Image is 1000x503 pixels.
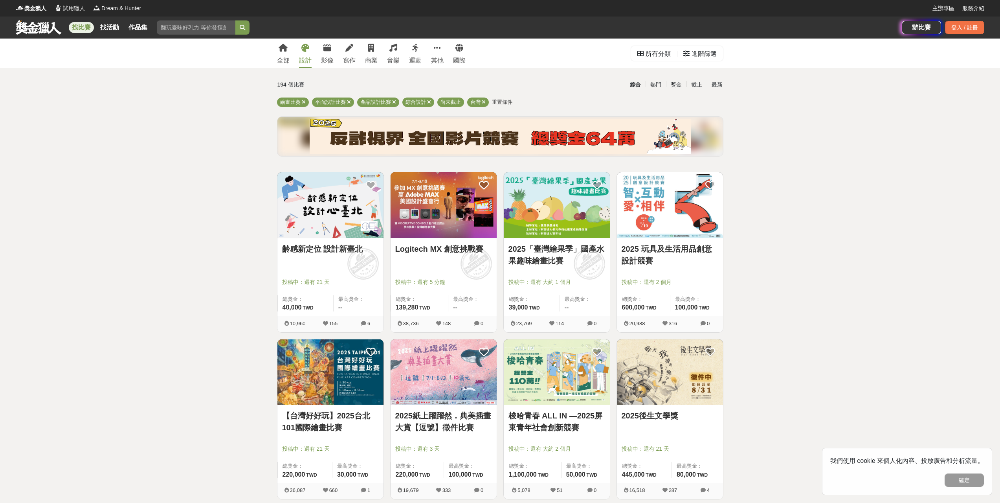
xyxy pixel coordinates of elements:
[403,321,419,326] span: 38,736
[509,471,537,478] span: 1,100,000
[625,78,646,92] div: 綜合
[622,410,718,422] a: 2025後生文學獎
[395,445,492,453] span: 投稿中：還有 3 天
[329,321,338,326] span: 155
[516,321,532,326] span: 23,769
[557,487,562,493] span: 51
[387,56,400,65] div: 音樂
[622,243,718,267] a: 2025 玩具及生活用品創意設計競賽
[692,46,717,62] div: 進階篩選
[396,304,418,311] span: 139,280
[509,304,528,311] span: 39,000
[16,4,46,13] a: Logo獎金獵人
[283,471,305,478] span: 220,000
[358,472,368,478] span: TWD
[945,21,984,34] div: 登入 / 註冊
[367,321,370,326] span: 6
[367,487,370,493] span: 1
[315,99,346,105] span: 平面設計比賽
[617,339,723,405] img: Cover Image
[629,487,645,493] span: 16,518
[675,295,718,303] span: 最高獎金：
[504,339,610,405] img: Cover Image
[321,39,334,68] a: 影像
[403,487,419,493] span: 19,679
[508,410,605,433] a: 梭哈青春 ALL IN —2025屏東青年社會創新競賽
[440,99,461,105] span: 尚未截止
[337,462,379,470] span: 最高獎金：
[365,39,378,68] a: 商業
[277,172,383,238] img: Cover Image
[54,4,85,13] a: Logo試用獵人
[566,462,605,470] span: 最高獎金：
[449,462,492,470] span: 最高獎金：
[299,39,312,68] a: 設計
[277,78,426,92] div: 194 個比賽
[396,471,418,478] span: 220,000
[677,471,696,478] span: 80,000
[409,39,422,68] a: 運動
[453,295,492,303] span: 最高獎金：
[556,321,564,326] span: 114
[707,487,710,493] span: 4
[329,487,338,493] span: 660
[617,172,723,238] img: Cover Image
[282,243,379,255] a: 齡感新定位 設計新臺北
[93,4,101,12] img: Logo
[391,172,497,238] img: Cover Image
[594,487,596,493] span: 0
[396,295,444,303] span: 總獎金：
[830,457,984,464] span: 我們使用 cookie 來個人化內容、投放廣告和分析流量。
[453,304,457,311] span: --
[277,339,383,405] img: Cover Image
[16,4,24,12] img: Logo
[622,304,645,311] span: 600,000
[699,305,709,311] span: TWD
[395,278,492,286] span: 投稿中：還有 5 分鐘
[517,487,530,493] span: 5,078
[24,4,46,13] span: 獎金獵人
[666,78,686,92] div: 獎金
[321,56,334,65] div: 影像
[646,78,666,92] div: 熱門
[622,295,665,303] span: 總獎金：
[675,304,698,311] span: 100,000
[529,305,539,311] span: TWD
[449,471,472,478] span: 100,000
[509,462,556,470] span: 總獎金：
[290,487,306,493] span: 36,087
[54,4,62,12] img: Logo
[646,472,656,478] span: TWD
[538,472,549,478] span: TWD
[365,56,378,65] div: 商業
[310,119,691,154] img: b4b43df0-ce9d-4ec9-9998-1f8643ec197e.png
[453,56,466,65] div: 國際
[902,21,941,34] a: 辦比賽
[707,321,710,326] span: 0
[504,172,610,238] img: Cover Image
[338,295,379,303] span: 最高獎金：
[283,295,328,303] span: 總獎金：
[594,321,596,326] span: 0
[646,46,671,62] div: 所有分類
[622,471,645,478] span: 445,000
[707,78,727,92] div: 最新
[565,304,569,311] span: --
[391,339,497,405] img: Cover Image
[622,462,667,470] span: 總獎金：
[442,487,451,493] span: 333
[453,39,466,68] a: 國際
[101,4,141,13] span: Dream & Hunter
[360,99,391,105] span: 產品設計比賽
[303,305,313,311] span: TWD
[282,278,379,286] span: 投稿中：還有 21 天
[343,56,356,65] div: 寫作
[431,56,444,65] div: 其他
[277,39,290,68] a: 全部
[508,278,605,286] span: 投稿中：還有 大約 1 個月
[677,462,718,470] span: 最高獎金：
[299,56,312,65] div: 設計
